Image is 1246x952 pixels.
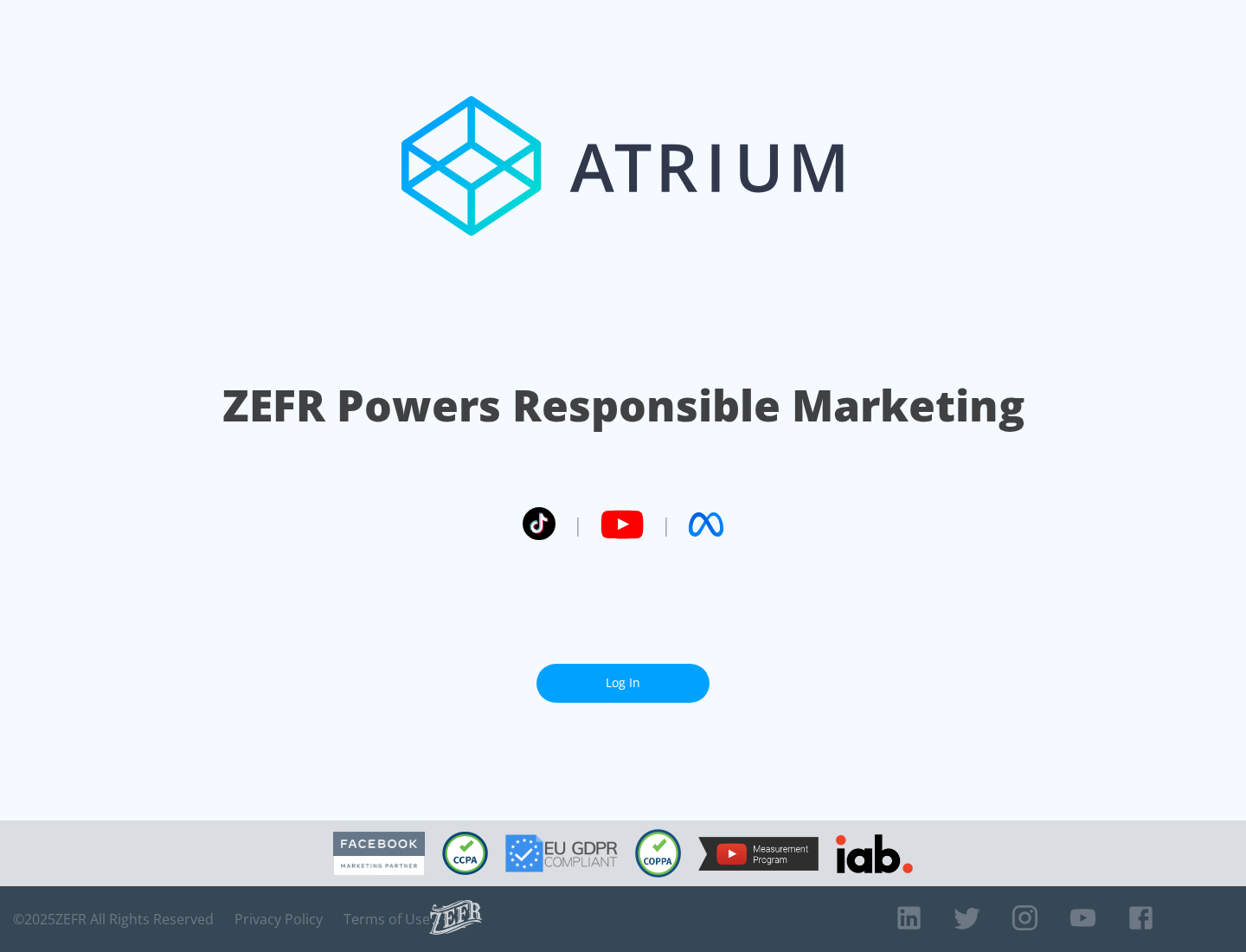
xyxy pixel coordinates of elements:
img: COPPA Compliant [635,829,681,878]
img: CCPA Compliant [442,832,488,875]
h1: ZEFR Powers Responsible Marketing [222,376,1024,435]
a: Log In [536,664,710,703]
span: © 2025 ZEFR All Rights Reserved [13,910,214,928]
img: Facebook Marketing Partner [333,832,425,876]
span: | [573,511,583,537]
img: IAB [836,834,913,873]
a: Privacy Policy [234,910,323,928]
span: | [661,511,671,537]
a: Terms of Use [344,910,430,928]
img: GDPR Compliant [505,834,618,872]
img: YouTube Measurement Program [698,837,819,871]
